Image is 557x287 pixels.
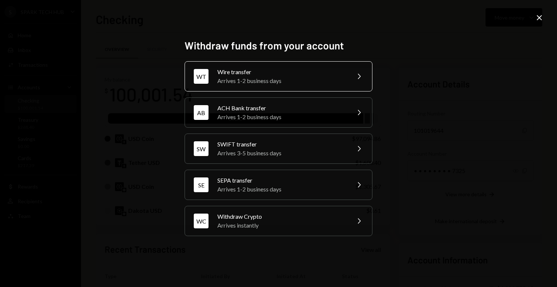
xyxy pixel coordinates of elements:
div: Withdraw Crypto [217,212,346,221]
div: AB [194,105,209,120]
button: WCWithdraw CryptoArrives instantly [185,206,372,236]
div: Arrives 1-2 business days [217,113,346,121]
button: WTWire transferArrives 1-2 business days [185,61,372,91]
button: ABACH Bank transferArrives 1-2 business days [185,97,372,128]
button: SWSWIFT transferArrives 3-5 business days [185,134,372,164]
div: SW [194,141,209,156]
div: Arrives 3-5 business days [217,149,346,158]
div: Arrives instantly [217,221,346,230]
div: Wire transfer [217,68,346,76]
div: ACH Bank transfer [217,104,346,113]
button: SESEPA transferArrives 1-2 business days [185,170,372,200]
div: WT [194,69,209,84]
div: SE [194,177,209,192]
div: SEPA transfer [217,176,346,185]
div: Arrives 1-2 business days [217,76,346,85]
div: Arrives 1-2 business days [217,185,346,194]
div: SWIFT transfer [217,140,346,149]
h2: Withdraw funds from your account [185,38,372,53]
div: WC [194,214,209,228]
